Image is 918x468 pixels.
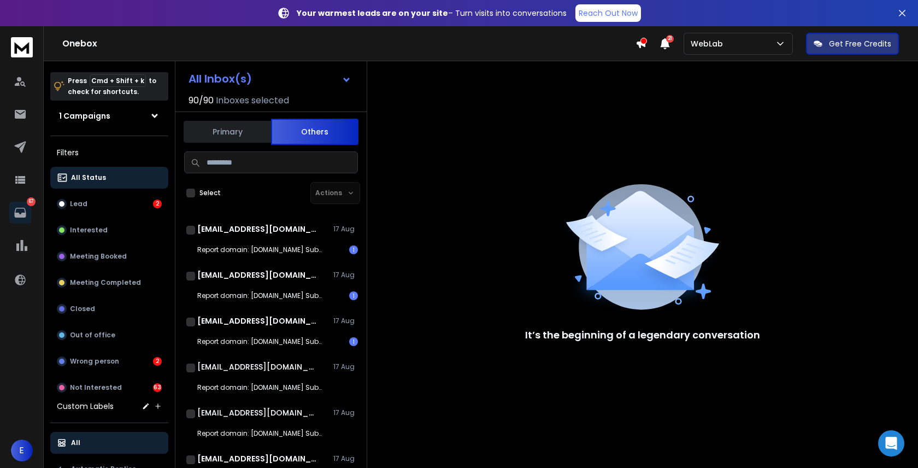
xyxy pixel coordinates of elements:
[271,119,358,145] button: Others
[50,145,168,160] h3: Filters
[180,68,360,90] button: All Inbox(s)
[189,94,214,107] span: 90 / 90
[197,315,317,326] h1: [EMAIL_ADDRESS][DOMAIN_NAME]
[197,407,317,418] h1: [EMAIL_ADDRESS][DOMAIN_NAME]
[575,4,641,22] a: Reach Out Now
[297,8,567,19] p: – Turn visits into conversations
[90,74,146,87] span: Cmd + Shift + k
[153,383,162,392] div: 63
[71,173,106,182] p: All Status
[50,193,168,215] button: Lead2
[62,37,635,50] h1: Onebox
[68,75,156,97] p: Press to check for shortcuts.
[50,245,168,267] button: Meeting Booked
[333,362,358,371] p: 17 Aug
[525,327,760,343] p: It’s the beginning of a legendary conversation
[197,429,328,438] p: Report domain: [DOMAIN_NAME] Submitter: [DOMAIN_NAME]
[50,432,168,454] button: All
[197,337,328,346] p: Report domain: [DOMAIN_NAME] Submitter: [DOMAIN_NAME]
[197,245,328,254] p: Report domain: [DOMAIN_NAME] Submitter: [DOMAIN_NAME]
[349,245,358,254] div: 1
[70,331,115,340] p: Out of office
[197,361,317,372] h1: [EMAIL_ADDRESS][DOMAIN_NAME]
[691,38,727,49] p: WebLab
[197,453,317,464] h1: [EMAIL_ADDRESS][DOMAIN_NAME]
[70,383,122,392] p: Not Interested
[27,197,36,206] p: 67
[806,33,899,55] button: Get Free Credits
[50,167,168,189] button: All Status
[878,430,904,457] div: Open Intercom Messenger
[333,271,358,279] p: 17 Aug
[197,224,317,235] h1: [EMAIL_ADDRESS][DOMAIN_NAME]
[50,219,168,241] button: Interested
[70,252,127,261] p: Meeting Booked
[70,278,141,287] p: Meeting Completed
[189,73,252,84] h1: All Inbox(s)
[153,200,162,208] div: 2
[199,189,221,197] label: Select
[153,357,162,366] div: 2
[333,317,358,325] p: 17 Aug
[50,298,168,320] button: Closed
[50,105,168,127] button: 1 Campaigns
[11,37,33,57] img: logo
[197,383,328,392] p: Report domain: [DOMAIN_NAME] Submitter: [DOMAIN_NAME]
[297,8,448,19] strong: Your warmest leads are on your site
[333,225,358,233] p: 17 Aug
[349,337,358,346] div: 1
[216,94,289,107] h3: Inboxes selected
[197,270,317,280] h1: [EMAIL_ADDRESS][DOMAIN_NAME]
[70,305,95,313] p: Closed
[579,8,638,19] p: Reach Out Now
[333,454,358,463] p: 17 Aug
[11,440,33,461] button: E
[197,291,328,300] p: Report domain: [DOMAIN_NAME] Submitter: [DOMAIN_NAME]
[349,291,358,300] div: 1
[70,200,87,208] p: Lead
[9,202,31,224] a: 67
[57,401,114,412] h3: Custom Labels
[50,350,168,372] button: Wrong person2
[666,35,674,43] span: 21
[829,38,891,49] p: Get Free Credits
[184,120,271,144] button: Primary
[70,226,108,235] p: Interested
[70,357,119,366] p: Wrong person
[50,272,168,294] button: Meeting Completed
[59,110,110,121] h1: 1 Campaigns
[71,438,80,447] p: All
[333,408,358,417] p: 17 Aug
[50,324,168,346] button: Out of office
[50,377,168,399] button: Not Interested63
